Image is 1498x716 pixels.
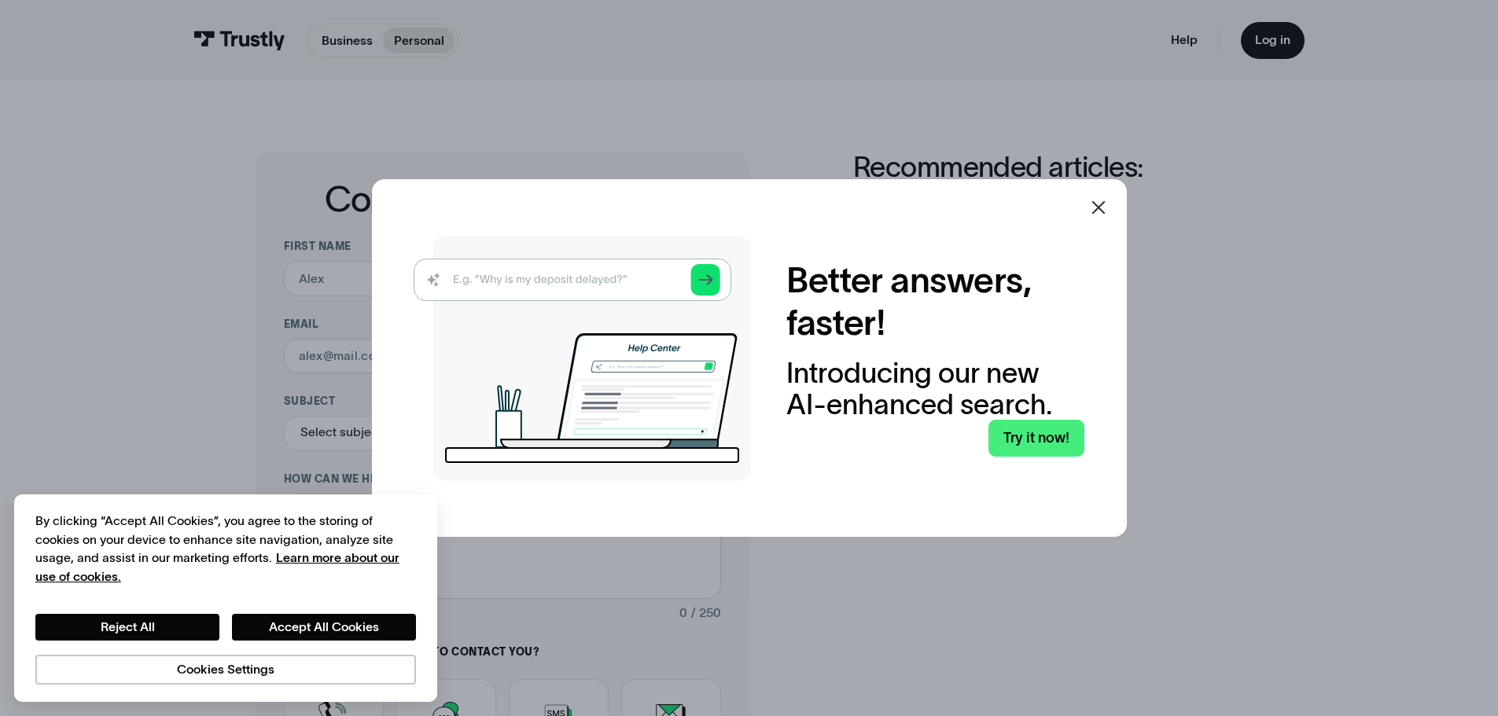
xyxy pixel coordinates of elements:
a: Try it now! [988,420,1084,457]
div: Cookie banner [14,494,437,702]
div: By clicking “Accept All Cookies”, you agree to the storing of cookies on your device to enhance s... [35,512,416,586]
button: Accept All Cookies [232,614,416,641]
h2: Better answers, faster! [786,259,1084,344]
button: Reject All [35,614,219,641]
div: Privacy [35,512,416,684]
button: Cookies Settings [35,655,416,685]
div: Introducing our new AI-enhanced search. [786,358,1084,420]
